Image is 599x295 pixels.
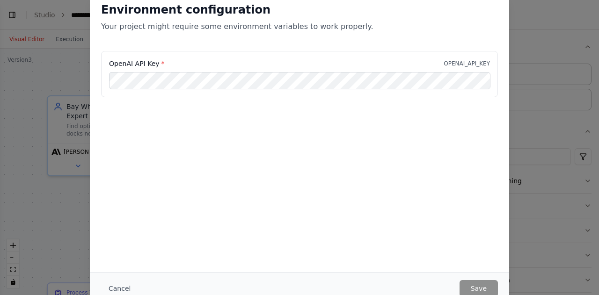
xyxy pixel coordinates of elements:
p: OPENAI_API_KEY [444,60,490,67]
h2: Environment configuration [101,2,498,17]
label: OpenAI API Key [109,59,165,68]
p: Your project might require some environment variables to work properly. [101,21,498,32]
